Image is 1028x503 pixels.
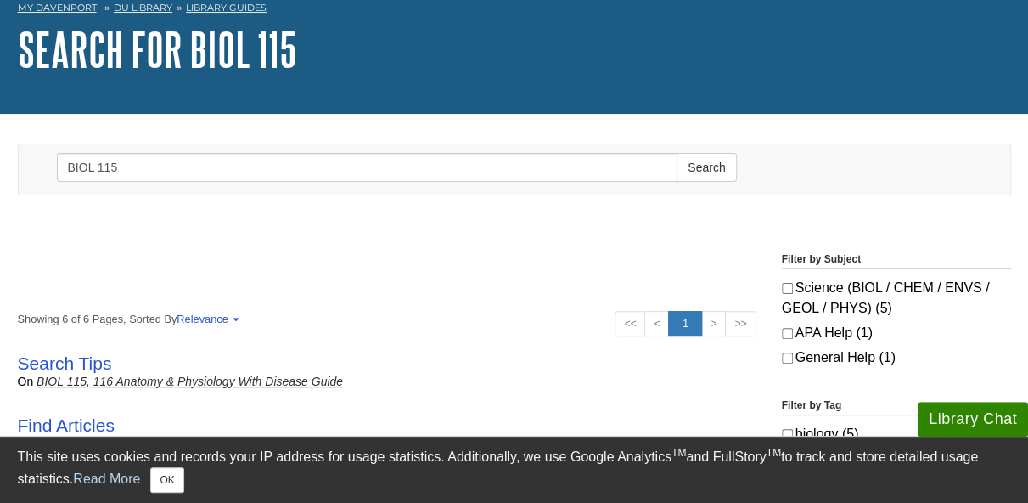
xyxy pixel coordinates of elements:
legend: Filter by Subject [782,251,1011,269]
label: General Help (1) [782,348,1011,368]
sup: TM [767,447,781,459]
a: Library Guides [186,2,267,14]
a: Search Tips [18,353,112,373]
input: General Help (1) [782,353,793,364]
h1: Search for BIOL 115 [18,24,1011,75]
a: < [644,311,669,336]
ul: Search Pagination [615,311,756,336]
div: This site uses cookies and records your IP address for usage statistics. Additionally, we use Goo... [18,447,1011,493]
button: Library Chat [918,402,1028,437]
a: My Davenport [18,1,97,15]
a: << [615,311,645,336]
a: DU Library [114,2,172,14]
a: >> [725,311,756,336]
button: Close [150,467,183,493]
label: APA Help (1) [782,323,1011,343]
input: Science (BIOL / CHEM / ENVS / GEOL / PHYS) (5) [782,283,793,294]
button: Search [677,153,736,182]
input: APA Help (1) [782,328,793,339]
a: Relevance [177,313,236,325]
strong: Showing 6 of 6 Pages, Sorted By [18,311,756,327]
label: Science (BIOL / CHEM / ENVS / GEOL / PHYS) (5) [782,278,1011,319]
a: 1 [668,311,702,336]
input: biology (5) [782,429,793,440]
a: Find Articles [18,415,115,435]
a: Read More [73,472,140,486]
input: Enter Search Words [57,153,678,182]
span: on [18,375,34,388]
a: > [701,311,726,336]
label: biology (5) [782,424,1011,444]
legend: Filter by Tag [782,398,1011,415]
sup: TM [671,447,686,459]
a: BIOL 115, 116 Anatomy & Physiology with Disease Guide [37,375,343,388]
